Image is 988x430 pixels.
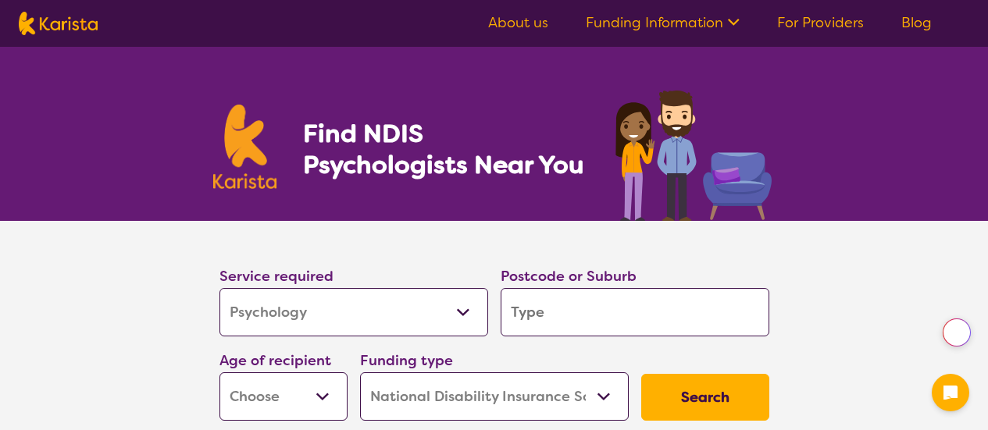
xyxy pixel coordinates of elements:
img: Karista logo [19,12,98,35]
img: Karista logo [213,105,277,189]
label: Age of recipient [219,351,331,370]
a: Blog [901,13,932,32]
label: Funding type [360,351,453,370]
input: Type [501,288,769,336]
label: Service required [219,267,333,286]
h1: Find NDIS Psychologists Near You [303,118,592,180]
img: psychology [610,84,776,221]
button: Search [641,374,769,421]
a: For Providers [777,13,864,32]
a: About us [488,13,548,32]
a: Funding Information [586,13,740,32]
label: Postcode or Suburb [501,267,637,286]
